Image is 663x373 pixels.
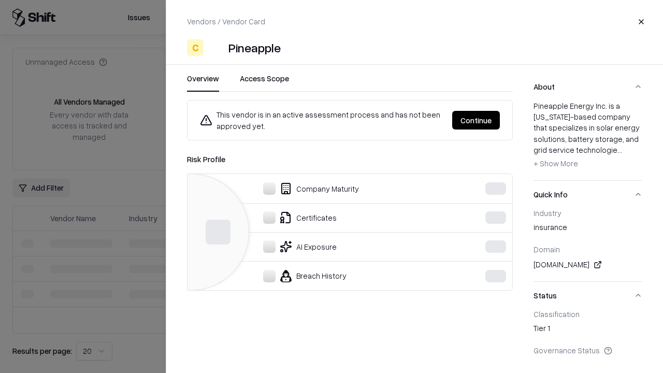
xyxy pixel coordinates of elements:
span: ... [617,145,622,154]
div: About [534,101,642,180]
div: Breach History [196,270,454,282]
button: Status [534,282,642,309]
div: Pineapple Energy Inc. is a [US_STATE]-based company that specializes in solar energy solutions, b... [534,101,642,172]
div: Classification [534,309,642,319]
div: Certificates [196,211,454,224]
button: Access Scope [240,73,289,92]
div: Company Maturity [196,182,454,195]
div: Governance Status [534,346,642,355]
button: Quick Info [534,181,642,208]
div: [DOMAIN_NAME] [534,259,642,271]
button: + Show More [534,155,578,172]
div: This vendor is in an active assessment process and has not been approved yet. [200,109,444,132]
div: Domain [534,245,642,254]
div: Risk Profile [187,153,513,165]
div: AI Exposure [196,240,454,253]
span: + Show More [534,159,578,168]
div: Tier 1 [534,323,642,337]
button: About [534,73,642,101]
p: Vendors / Vendor Card [187,16,265,27]
div: Industry [534,208,642,218]
div: Quick Info [534,208,642,281]
button: Continue [452,111,500,130]
img: Pineapple [208,39,224,56]
div: insurance [534,222,642,236]
button: Overview [187,73,219,92]
div: C [187,39,204,56]
div: Pineapple [228,39,281,56]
